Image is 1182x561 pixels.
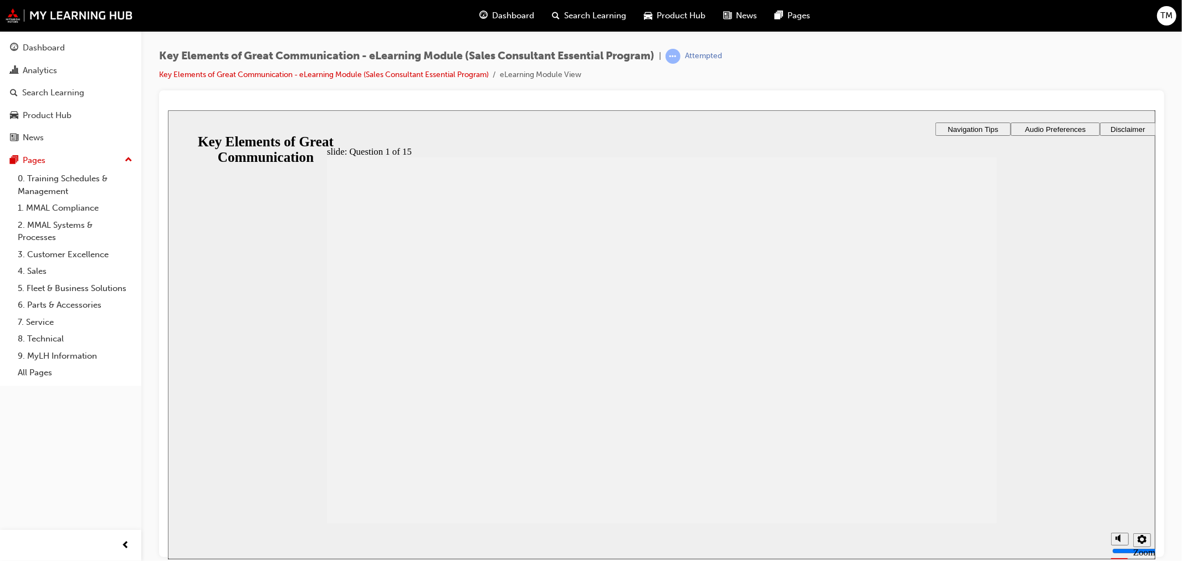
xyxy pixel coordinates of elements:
div: Pages [23,154,45,167]
li: eLearning Module View [500,69,581,81]
a: News [4,127,137,148]
a: Dashboard [4,38,137,58]
span: | [659,50,661,63]
label: Zoom to fit [965,437,987,470]
a: 8. Technical [13,330,137,348]
a: 9. MyLH Information [13,348,137,365]
button: DashboardAnalyticsSearch LearningProduct HubNews [4,35,137,150]
a: 5. Fleet & Business Solutions [13,280,137,297]
span: Pages [788,9,811,22]
a: Key Elements of Great Communication - eLearning Module (Sales Consultant Essential Program) [159,70,489,79]
span: Navigation Tips [780,15,830,23]
span: up-icon [125,153,132,167]
span: Search Learning [565,9,627,22]
button: TM [1157,6,1176,25]
span: Disclaimer [943,15,977,23]
a: car-iconProduct Hub [636,4,715,27]
span: guage-icon [10,43,18,53]
a: Search Learning [4,83,137,103]
button: Pages [4,150,137,171]
a: pages-iconPages [766,4,820,27]
a: 0. Training Schedules & Management [13,170,137,200]
a: 3. Customer Excellence [13,246,137,263]
a: search-iconSearch Learning [544,4,636,27]
a: 4. Sales [13,263,137,280]
span: chart-icon [10,66,18,76]
div: Analytics [23,64,57,77]
a: Analytics [4,60,137,81]
button: Mute (Ctrl+Alt+M) [943,422,961,435]
span: guage-icon [480,9,488,23]
span: learningRecordVerb_ATTEMPT-icon [666,49,680,64]
a: 1. MMAL Compliance [13,200,137,217]
button: Audio Preferences [843,12,932,25]
div: Dashboard [23,42,65,54]
span: Dashboard [493,9,535,22]
span: news-icon [10,133,18,143]
div: misc controls [938,413,982,449]
a: 2. MMAL Systems & Processes [13,217,137,246]
button: Settings [965,423,983,437]
a: news-iconNews [715,4,766,27]
span: pages-icon [775,9,784,23]
span: Product Hub [657,9,706,22]
span: news-icon [724,9,732,23]
button: Disclaimer [932,12,988,25]
span: pages-icon [10,156,18,166]
div: News [23,131,44,144]
a: All Pages [13,364,137,381]
span: search-icon [552,9,560,23]
span: TM [1161,9,1173,22]
button: Navigation Tips [767,12,843,25]
span: News [736,9,758,22]
span: Audio Preferences [857,15,918,23]
span: search-icon [10,88,18,98]
span: car-icon [644,9,653,23]
span: prev-icon [122,539,130,553]
input: volume [944,436,1016,445]
div: Product Hub [23,109,71,122]
div: Search Learning [22,86,84,99]
span: Key Elements of Great Communication - eLearning Module (Sales Consultant Essential Program) [159,50,654,63]
span: car-icon [10,111,18,121]
img: mmal [6,8,133,23]
a: 7. Service [13,314,137,331]
div: Attempted [685,51,722,62]
a: guage-iconDashboard [471,4,544,27]
a: 6. Parts & Accessories [13,297,137,314]
a: Product Hub [4,105,137,126]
